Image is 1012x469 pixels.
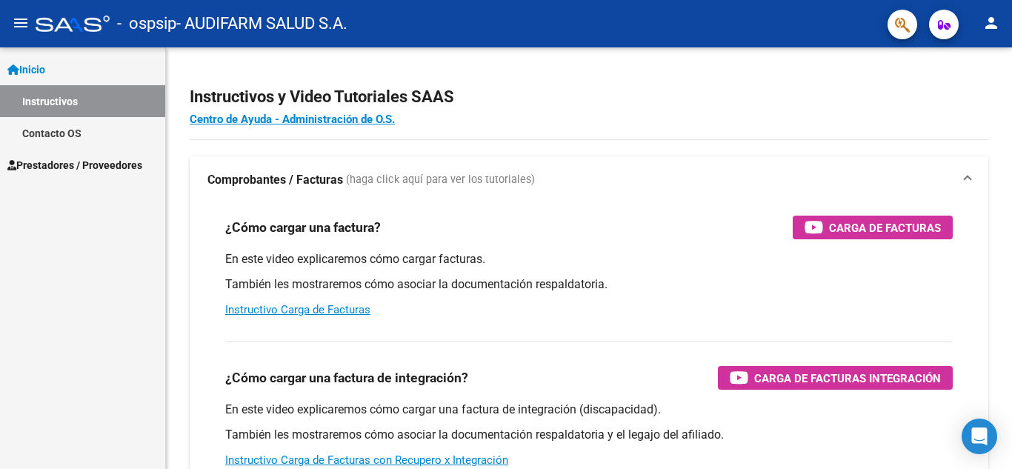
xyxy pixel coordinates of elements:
h3: ¿Cómo cargar una factura de integración? [225,367,468,388]
button: Carga de Facturas [793,216,953,239]
a: Instructivo Carga de Facturas [225,303,370,316]
span: - AUDIFARM SALUD S.A. [176,7,347,40]
mat-expansion-panel-header: Comprobantes / Facturas (haga click aquí para ver los tutoriales) [190,156,988,204]
h2: Instructivos y Video Tutoriales SAAS [190,83,988,111]
span: Prestadores / Proveedores [7,157,142,173]
span: Carga de Facturas [829,219,941,237]
div: Open Intercom Messenger [962,419,997,454]
mat-icon: menu [12,14,30,32]
a: Instructivo Carga de Facturas con Recupero x Integración [225,453,508,467]
strong: Comprobantes / Facturas [207,172,343,188]
button: Carga de Facturas Integración [718,366,953,390]
mat-icon: person [982,14,1000,32]
span: - ospsip [117,7,176,40]
span: Inicio [7,61,45,78]
span: (haga click aquí para ver los tutoriales) [346,172,535,188]
p: También les mostraremos cómo asociar la documentación respaldatoria y el legajo del afiliado. [225,427,953,443]
h3: ¿Cómo cargar una factura? [225,217,381,238]
span: Carga de Facturas Integración [754,369,941,387]
p: También les mostraremos cómo asociar la documentación respaldatoria. [225,276,953,293]
p: En este video explicaremos cómo cargar una factura de integración (discapacidad). [225,402,953,418]
a: Centro de Ayuda - Administración de O.S. [190,113,395,126]
p: En este video explicaremos cómo cargar facturas. [225,251,953,267]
